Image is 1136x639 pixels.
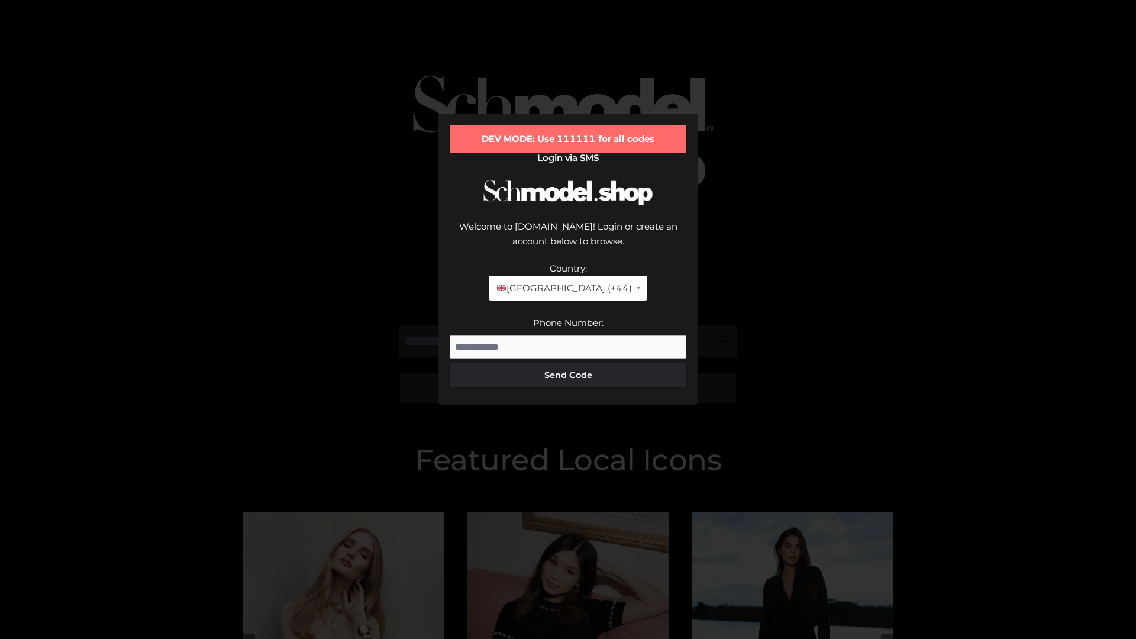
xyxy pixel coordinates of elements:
img: Schmodel Logo [479,169,657,216]
button: Send Code [450,363,686,387]
div: DEV MODE: Use 111111 for all codes [450,125,686,153]
img: 🇬🇧 [497,283,506,292]
label: Phone Number: [533,317,603,328]
label: Country: [550,263,587,274]
h2: Login via SMS [450,153,686,163]
div: Welcome to [DOMAIN_NAME]! Login or create an account below to browse. [450,219,686,261]
span: [GEOGRAPHIC_DATA] (+44) [496,280,631,296]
